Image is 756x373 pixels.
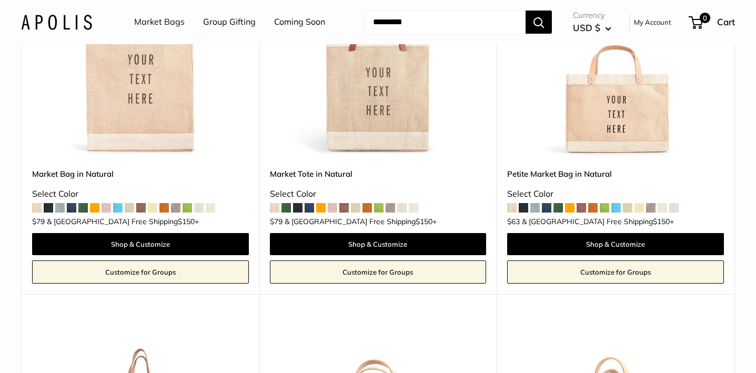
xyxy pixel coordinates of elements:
[274,14,325,30] a: Coming Soon
[526,11,552,34] button: Search
[690,14,735,31] a: 0 Cart
[522,218,674,225] span: & [GEOGRAPHIC_DATA] Free Shipping +
[270,168,487,180] a: Market Tote in Natural
[634,16,671,28] a: My Account
[32,217,45,226] span: $79
[32,260,249,284] a: Customize for Groups
[507,168,724,180] a: Petite Market Bag in Natural
[507,186,724,202] div: Select Color
[47,218,199,225] span: & [GEOGRAPHIC_DATA] Free Shipping +
[285,218,437,225] span: & [GEOGRAPHIC_DATA] Free Shipping +
[573,19,611,36] button: USD $
[573,8,611,23] span: Currency
[717,16,735,27] span: Cart
[32,186,249,202] div: Select Color
[32,168,249,180] a: Market Bag in Natural
[203,14,256,30] a: Group Gifting
[573,22,600,33] span: USD $
[700,13,710,23] span: 0
[134,14,185,30] a: Market Bags
[21,14,92,29] img: Apolis
[32,233,249,255] a: Shop & Customize
[653,217,670,226] span: $150
[507,217,520,226] span: $63
[270,260,487,284] a: Customize for Groups
[270,186,487,202] div: Select Color
[507,233,724,255] a: Shop & Customize
[270,233,487,255] a: Shop & Customize
[416,217,432,226] span: $150
[365,11,526,34] input: Search...
[178,217,195,226] span: $150
[507,260,724,284] a: Customize for Groups
[270,217,283,226] span: $79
